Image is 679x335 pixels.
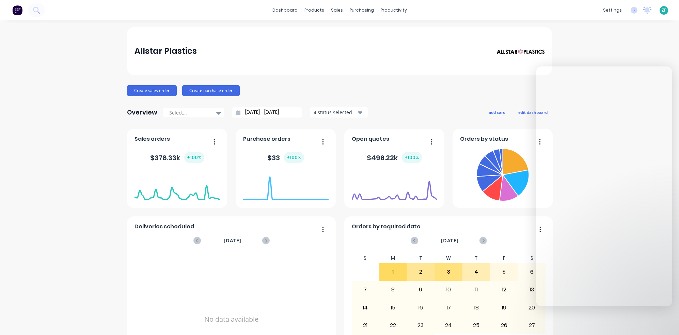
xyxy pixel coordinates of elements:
div: 17 [435,299,462,316]
div: 16 [407,299,435,316]
div: 4 [463,263,490,280]
span: [DATE] [224,237,241,244]
img: Factory [12,5,22,15]
div: 8 [379,281,407,298]
span: [DATE] [441,237,459,244]
div: 24 [435,317,462,334]
div: 19 [490,299,518,316]
div: 27 [518,317,546,334]
div: sales [328,5,346,15]
button: add card [484,108,510,117]
div: 21 [352,317,379,334]
div: $ 33 [267,152,304,163]
div: 26 [490,317,518,334]
iframe: Intercom live chat [656,312,672,328]
div: 6 [518,263,546,280]
div: 18 [463,299,490,316]
a: dashboard [269,5,301,15]
div: S [518,253,546,263]
div: + 100 % [284,152,304,163]
div: W [435,253,462,263]
button: Create sales order [127,85,177,96]
div: settings [600,5,625,15]
img: Allstar Plastics [497,49,544,55]
div: S [351,253,379,263]
iframe: Intercom live chat [536,66,672,306]
span: Deliveries scheduled [135,223,194,231]
span: Open quotes [352,135,389,143]
div: Overview [127,106,157,119]
button: 4 status selected [310,107,368,118]
div: 20 [518,299,546,316]
div: F [490,253,518,263]
div: 7 [352,281,379,298]
div: products [301,5,328,15]
span: Purchase orders [243,135,290,143]
div: 11 [463,281,490,298]
button: Create purchase order [182,85,240,96]
span: Sales orders [135,135,170,143]
div: purchasing [346,5,377,15]
div: 23 [407,317,435,334]
div: + 100 % [402,152,422,163]
div: 4 status selected [314,109,357,116]
div: 10 [435,281,462,298]
div: 12 [490,281,518,298]
div: 14 [352,299,379,316]
div: T [407,253,435,263]
div: $ 496.22k [367,152,422,163]
div: M [379,253,407,263]
div: 3 [435,263,462,280]
div: + 100 % [184,152,204,163]
div: 25 [463,317,490,334]
div: 13 [518,281,546,298]
span: ZP [662,7,666,13]
div: $ 378.33k [150,152,204,163]
div: T [462,253,490,263]
div: 15 [379,299,407,316]
span: Orders by status [460,135,508,143]
div: 5 [490,263,518,280]
div: 9 [407,281,435,298]
div: 22 [379,317,407,334]
div: Allstar Plastics [135,44,197,58]
div: 1 [379,263,407,280]
div: productivity [377,5,410,15]
div: 2 [407,263,435,280]
button: edit dashboard [514,108,552,117]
